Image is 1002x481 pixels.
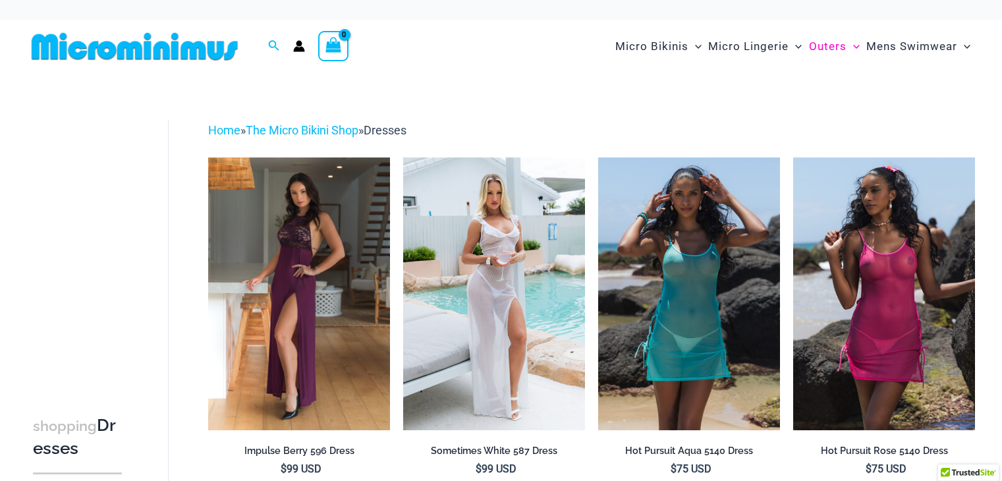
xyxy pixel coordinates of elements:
[809,30,847,63] span: Outers
[866,30,957,63] span: Mens Swimwear
[403,157,585,430] a: Sometimes White 587 Dress 08Sometimes White 587 Dress 09Sometimes White 587 Dress 09
[789,30,802,63] span: Menu Toggle
[598,445,780,462] a: Hot Pursuit Aqua 5140 Dress
[33,418,97,434] span: shopping
[403,157,585,430] img: Sometimes White 587 Dress 08
[403,445,585,457] h2: Sometimes White 587 Dress
[847,30,860,63] span: Menu Toggle
[957,30,970,63] span: Menu Toggle
[598,157,780,430] a: Hot Pursuit Aqua 5140 Dress 01Hot Pursuit Aqua 5140 Dress 06Hot Pursuit Aqua 5140 Dress 06
[671,463,711,475] bdi: 75 USD
[615,30,688,63] span: Micro Bikinis
[598,445,780,457] h2: Hot Pursuit Aqua 5140 Dress
[33,414,122,460] h3: Dresses
[866,463,872,475] span: $
[705,26,805,67] a: Micro LingerieMenu ToggleMenu Toggle
[612,26,705,67] a: Micro BikinisMenu ToggleMenu Toggle
[671,463,677,475] span: $
[293,40,305,52] a: Account icon link
[281,463,287,475] span: $
[863,26,974,67] a: Mens SwimwearMenu ToggleMenu Toggle
[208,123,406,137] span: » »
[793,445,975,457] h2: Hot Pursuit Rose 5140 Dress
[793,445,975,462] a: Hot Pursuit Rose 5140 Dress
[476,463,482,475] span: $
[476,463,516,475] bdi: 99 USD
[364,123,406,137] span: Dresses
[793,157,975,430] a: Hot Pursuit Rose 5140 Dress 01Hot Pursuit Rose 5140 Dress 12Hot Pursuit Rose 5140 Dress 12
[610,24,976,69] nav: Site Navigation
[403,445,585,462] a: Sometimes White 587 Dress
[208,445,390,457] h2: Impulse Berry 596 Dress
[806,26,863,67] a: OutersMenu ToggleMenu Toggle
[793,157,975,430] img: Hot Pursuit Rose 5140 Dress 01
[208,123,240,137] a: Home
[246,123,358,137] a: The Micro Bikini Shop
[708,30,789,63] span: Micro Lingerie
[688,30,702,63] span: Menu Toggle
[26,32,243,61] img: MM SHOP LOGO FLAT
[208,445,390,462] a: Impulse Berry 596 Dress
[318,31,348,61] a: View Shopping Cart, empty
[208,157,390,430] a: Impulse Berry 596 Dress 02Impulse Berry 596 Dress 03Impulse Berry 596 Dress 03
[33,110,152,374] iframe: TrustedSite Certified
[268,38,280,55] a: Search icon link
[208,157,390,430] img: Impulse Berry 596 Dress 02
[598,157,780,430] img: Hot Pursuit Aqua 5140 Dress 01
[281,463,321,475] bdi: 99 USD
[866,463,906,475] bdi: 75 USD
